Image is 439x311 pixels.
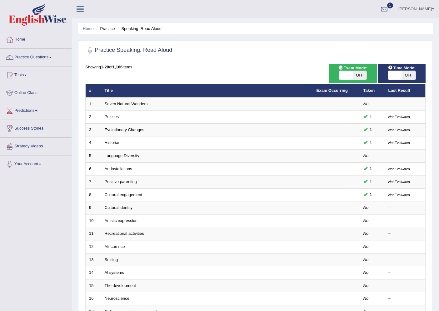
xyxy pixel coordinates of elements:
td: 4 [86,136,101,150]
small: Not Evaluated [388,167,410,171]
a: Neuroscience [105,296,130,301]
em: No [363,283,369,288]
a: Smiling [105,257,118,262]
small: Not Evaluated [388,128,410,132]
span: You can still take this question [367,126,375,133]
td: 13 [86,253,101,266]
div: – [388,231,422,237]
small: Not Evaluated [388,193,410,197]
span: You can still take this question [367,179,375,185]
a: Artistic expression [105,218,137,223]
td: 12 [86,240,101,253]
th: Taken [360,84,385,97]
td: 5 [86,150,101,163]
a: Puzzles [105,114,119,119]
em: No [363,296,369,301]
td: 9 [86,201,101,215]
a: Online Class [0,84,72,100]
a: Al systems [105,270,124,275]
span: OFF [353,71,367,80]
li: Speaking: Read Aloud [116,26,162,32]
td: 2 [86,111,101,124]
em: No [363,218,369,223]
em: No [363,257,369,262]
b: 1-20 [101,65,109,69]
div: – [388,101,422,107]
div: Showing of items. [85,64,426,70]
small: Not Evaluated [388,115,410,119]
div: Show exams occurring in exams [329,64,377,83]
a: Language Diversity [105,153,139,158]
span: You can still take this question [367,114,375,120]
div: – [388,270,422,276]
td: 15 [86,279,101,292]
td: 3 [86,123,101,136]
a: Home [83,26,94,31]
a: Practice Questions [0,49,72,64]
td: 16 [86,292,101,305]
a: Tests [0,67,72,82]
td: 1 [86,97,101,111]
div: – [388,257,422,263]
a: Predictions [0,102,72,118]
a: Seven Natural Wonders [105,101,148,106]
a: Your Account [0,155,72,171]
small: Not Evaluated [388,180,410,184]
a: Positive parenting [105,179,137,184]
div: – [388,205,422,211]
em: No [363,153,369,158]
h2: Practice Speaking: Read Aloud [85,46,172,55]
span: OFF [402,71,416,80]
a: African rice [105,244,125,249]
div: – [388,153,422,159]
span: 1 [387,2,393,8]
a: Art installations [105,166,132,171]
span: You can still take this question [367,165,375,172]
a: Evolutionary Changes [105,127,144,132]
th: Title [101,84,313,97]
th: # [86,84,101,97]
a: The development [105,283,136,288]
span: You can still take this question [367,191,375,198]
a: Cultural engagement [105,192,142,197]
td: 7 [86,175,101,189]
span: Time Mode: [386,65,418,71]
em: No [363,231,369,236]
div: – [388,244,422,250]
em: No [363,244,369,249]
a: Historian [105,140,121,145]
small: Not Evaluated [388,141,410,145]
td: 6 [86,162,101,175]
a: Recreational activities [105,231,144,236]
td: 14 [86,266,101,279]
th: Last Result [385,84,426,97]
li: Practice [95,26,115,32]
em: No [363,205,369,210]
td: 11 [86,227,101,240]
a: Success Stories [0,120,72,136]
div: – [388,283,422,289]
a: Exam Occurring [317,88,348,93]
em: No [363,101,369,106]
div: – [388,218,422,224]
b: 1,186 [112,65,123,69]
em: No [363,270,369,275]
span: You can still take this question [367,140,375,146]
span: Exam Mode: [336,65,370,71]
td: 8 [86,188,101,201]
a: Home [0,31,72,47]
td: 10 [86,214,101,227]
a: Cultural identity [105,205,133,210]
div: – [388,296,422,302]
a: Strategy Videos [0,138,72,153]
